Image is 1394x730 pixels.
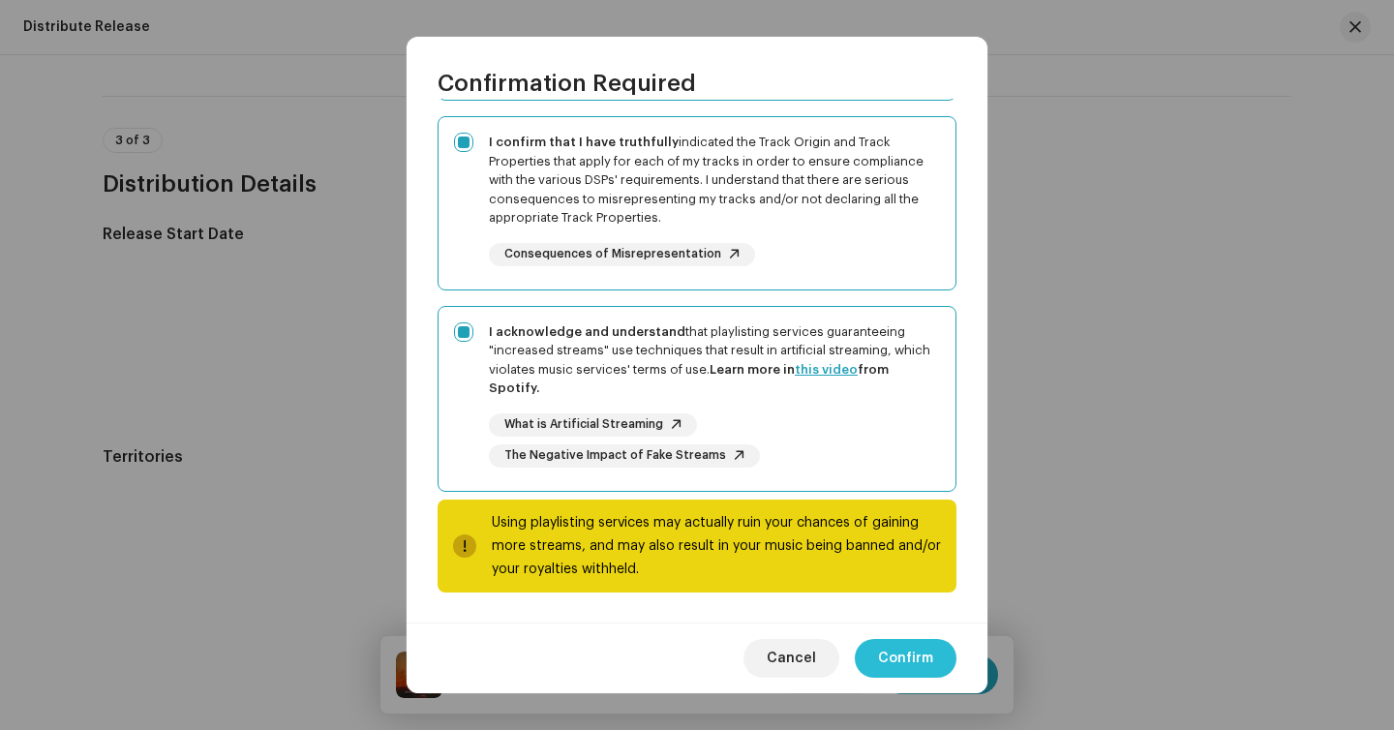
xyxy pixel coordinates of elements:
span: Consequences of Misrepresentation [504,248,721,260]
strong: I acknowledge and understand [489,325,685,338]
button: Confirm [855,639,956,678]
span: Confirmation Required [438,68,696,99]
button: Cancel [743,639,839,678]
p-togglebutton: I acknowledge and understandthat playlisting services guaranteeing "increased streams" use techni... [438,306,956,492]
p-togglebutton: I confirm that I have truthfullyindicated the Track Origin and Track Properties that apply for ea... [438,116,956,290]
strong: I confirm that I have truthfully [489,136,679,148]
div: Using playlisting services may actually ruin your chances of gaining more streams, and may also r... [492,511,941,581]
span: What is Artificial Streaming [504,418,663,431]
span: Confirm [878,639,933,678]
a: this video [795,363,858,376]
strong: Learn more in from Spotify. [489,363,889,395]
span: The Negative Impact of Fake Streams [504,449,726,462]
span: Cancel [767,639,816,678]
div: indicated the Track Origin and Track Properties that apply for each of my tracks in order to ensu... [489,133,940,228]
div: that playlisting services guaranteeing "increased streams" use techniques that result in artifici... [489,322,940,398]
